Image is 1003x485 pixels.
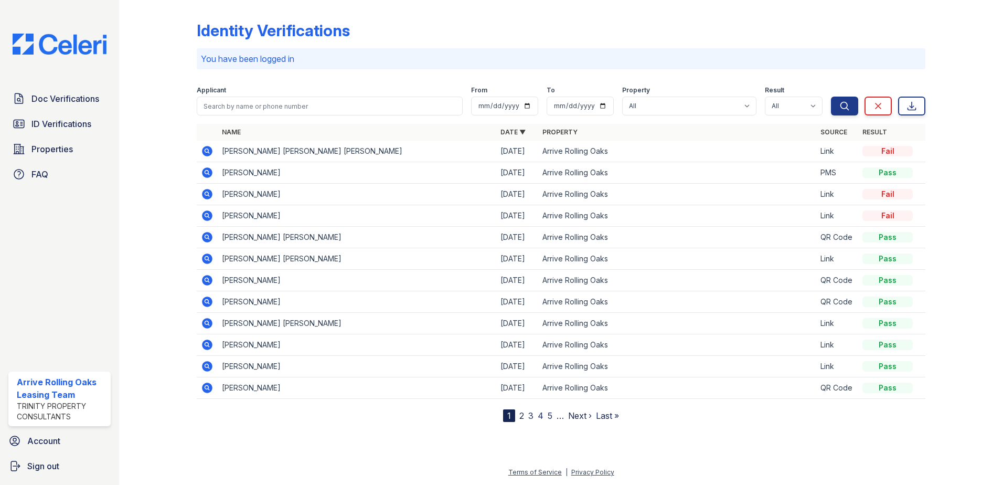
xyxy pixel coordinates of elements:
a: Terms of Service [508,468,562,476]
a: ID Verifications [8,113,111,134]
td: [PERSON_NAME] [PERSON_NAME] [218,248,496,270]
a: Name [222,128,241,136]
label: Applicant [197,86,226,94]
div: Pass [862,361,913,372]
a: Doc Verifications [8,88,111,109]
td: [DATE] [496,184,538,205]
td: Arrive Rolling Oaks [538,334,817,356]
div: Fail [862,210,913,221]
td: PMS [816,162,858,184]
label: Property [622,86,650,94]
div: Fail [862,189,913,199]
td: Arrive Rolling Oaks [538,356,817,377]
a: Source [820,128,847,136]
div: Pass [862,254,913,264]
td: Arrive Rolling Oaks [538,141,817,162]
td: Arrive Rolling Oaks [538,162,817,184]
span: FAQ [31,168,48,181]
td: [PERSON_NAME] [218,205,496,227]
a: FAQ [8,164,111,185]
a: Next › [568,410,592,421]
div: Pass [862,167,913,178]
div: Pass [862,318,913,329]
div: 1 [503,409,515,422]
td: [PERSON_NAME] [PERSON_NAME] [218,313,496,334]
input: Search by name or phone number [197,97,463,115]
div: Arrive Rolling Oaks Leasing Team [17,376,106,401]
label: Result [765,86,784,94]
td: Link [816,184,858,205]
td: QR Code [816,377,858,399]
a: Date ▼ [500,128,526,136]
td: Link [816,141,858,162]
a: Sign out [4,456,115,477]
a: 2 [519,410,524,421]
td: [PERSON_NAME] [218,334,496,356]
a: 4 [538,410,543,421]
td: [PERSON_NAME] [218,291,496,313]
td: [DATE] [496,227,538,248]
a: Property [542,128,578,136]
td: Link [816,248,858,270]
td: [PERSON_NAME] [218,270,496,291]
td: QR Code [816,291,858,313]
td: [DATE] [496,377,538,399]
td: [DATE] [496,205,538,227]
div: Pass [862,340,913,350]
div: Trinity Property Consultants [17,401,106,422]
p: You have been logged in [201,52,921,65]
td: [DATE] [496,291,538,313]
td: [DATE] [496,334,538,356]
td: [PERSON_NAME] [218,356,496,377]
img: CE_Logo_Blue-a8612792a0a2168367f1c8372b55b34899dd931a85d93a1a3d3e32e68fde9ad4.png [4,34,115,55]
td: Arrive Rolling Oaks [538,184,817,205]
a: Result [862,128,887,136]
td: Link [816,356,858,377]
td: Arrive Rolling Oaks [538,205,817,227]
td: Arrive Rolling Oaks [538,313,817,334]
a: Last » [596,410,619,421]
span: Properties [31,143,73,155]
label: From [471,86,487,94]
td: Arrive Rolling Oaks [538,248,817,270]
div: Fail [862,146,913,156]
div: Identity Verifications [197,21,350,40]
td: Arrive Rolling Oaks [538,291,817,313]
a: 5 [548,410,552,421]
a: 3 [528,410,533,421]
td: [DATE] [496,248,538,270]
td: Arrive Rolling Oaks [538,270,817,291]
div: Pass [862,232,913,242]
td: [PERSON_NAME] [PERSON_NAME] [PERSON_NAME] [218,141,496,162]
td: [DATE] [496,313,538,334]
td: [PERSON_NAME] [218,162,496,184]
td: Arrive Rolling Oaks [538,227,817,248]
div: Pass [862,297,913,307]
td: QR Code [816,270,858,291]
td: [PERSON_NAME] [PERSON_NAME] [218,227,496,248]
td: Link [816,334,858,356]
td: [PERSON_NAME] [218,377,496,399]
td: Link [816,313,858,334]
div: Pass [862,383,913,393]
a: Properties [8,139,111,160]
div: Pass [862,275,913,286]
span: ID Verifications [31,118,91,130]
label: To [547,86,555,94]
span: Doc Verifications [31,92,99,105]
a: Account [4,430,115,451]
td: Link [816,205,858,227]
td: QR Code [816,227,858,248]
a: Privacy Policy [571,468,614,476]
td: [DATE] [496,141,538,162]
td: [DATE] [496,356,538,377]
td: [PERSON_NAME] [218,184,496,205]
td: Arrive Rolling Oaks [538,377,817,399]
span: Account [27,435,60,447]
span: … [557,409,564,422]
td: [DATE] [496,162,538,184]
td: [DATE] [496,270,538,291]
div: | [565,468,568,476]
span: Sign out [27,460,59,472]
